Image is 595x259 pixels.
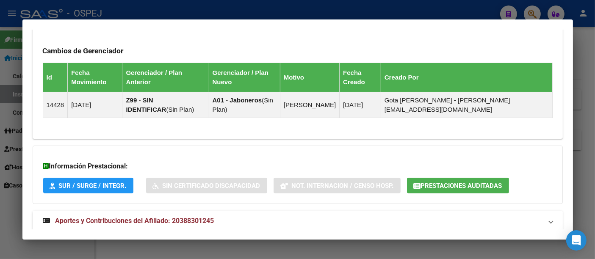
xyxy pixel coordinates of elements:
[126,96,166,113] strong: Z99 - SIN IDENTIFICAR
[381,63,552,92] th: Creado Por
[146,178,267,193] button: Sin Certificado Discapacidad
[43,161,552,171] h3: Información Prestacional:
[209,63,280,92] th: Gerenciador / Plan Nuevo
[292,182,394,190] span: Not. Internacion / Censo Hosp.
[43,92,68,118] td: 14428
[33,211,563,231] mat-expansion-panel-header: Aportes y Contribuciones del Afiliado: 20388301245
[68,63,122,92] th: Fecha Movimiento
[68,92,122,118] td: [DATE]
[59,182,127,190] span: SUR / SURGE / INTEGR.
[280,63,339,92] th: Motivo
[421,182,502,190] span: Prestaciones Auditadas
[407,178,509,193] button: Prestaciones Auditadas
[122,63,209,92] th: Gerenciador / Plan Anterior
[340,92,381,118] td: [DATE]
[213,96,262,104] strong: A01 - Jaboneros
[274,178,401,193] button: Not. Internacion / Censo Hosp.
[280,92,339,118] td: [PERSON_NAME]
[381,92,552,118] td: Gota [PERSON_NAME] - [PERSON_NAME][EMAIL_ADDRESS][DOMAIN_NAME]
[43,63,68,92] th: Id
[163,182,260,190] span: Sin Certificado Discapacidad
[566,230,587,251] div: Open Intercom Messenger
[168,106,192,113] span: Sin Plan
[122,92,209,118] td: ( )
[340,63,381,92] th: Fecha Creado
[43,46,553,55] h3: Cambios de Gerenciador
[43,178,133,193] button: SUR / SURGE / INTEGR.
[209,92,280,118] td: ( )
[55,217,214,225] span: Aportes y Contribuciones del Afiliado: 20388301245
